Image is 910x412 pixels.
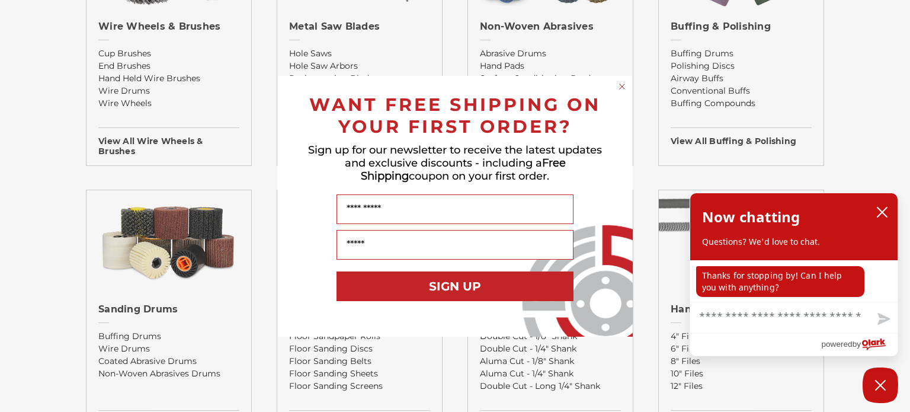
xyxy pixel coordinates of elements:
button: Close dialog [616,81,628,92]
p: Questions? We'd love to chat. [702,236,886,248]
p: Thanks for stopping by! Can I help you with anything? [696,266,864,297]
h2: Now chatting [702,205,800,229]
span: powered [821,337,852,352]
button: Close Chatbox [863,368,898,403]
span: Free Shipping [361,157,566,183]
a: Powered by Olark [821,334,898,356]
span: by [853,337,861,352]
button: Send message [868,306,898,333]
span: Sign up for our newsletter to receive the latest updates and exclusive discounts - including a co... [308,143,602,183]
div: chat [690,260,898,302]
button: SIGN UP [337,272,573,301]
button: close chatbox [873,203,892,221]
div: olark chatbox [690,193,898,356]
span: WANT FREE SHIPPING ON YOUR FIRST ORDER? [309,94,601,138]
